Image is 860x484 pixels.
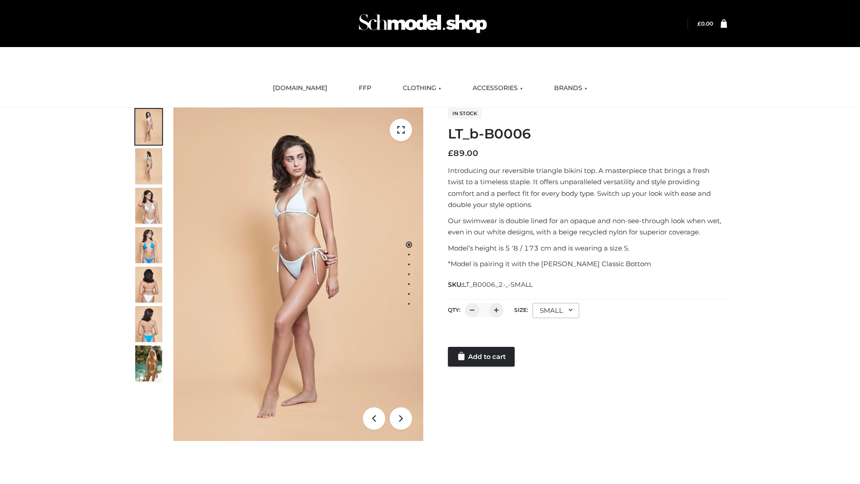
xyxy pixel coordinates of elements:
[448,258,727,270] p: *Model is pairing it with the [PERSON_NAME] Classic Bottom
[463,281,533,289] span: LT_B0006_2-_-SMALL
[547,78,594,98] a: BRANDS
[448,126,727,142] h1: LT_b-B0006
[352,78,378,98] a: FFP
[135,109,162,145] img: ArielClassicBikiniTop_CloudNine_AzureSky_OW114ECO_1-scaled.jpg
[448,307,460,313] label: QTY:
[448,242,727,254] p: Model’s height is 5 ‘8 / 173 cm and is wearing a size S.
[135,306,162,342] img: ArielClassicBikiniTop_CloudNine_AzureSky_OW114ECO_8-scaled.jpg
[448,279,533,290] span: SKU:
[448,165,727,211] p: Introducing our reversible triangle bikini top. A masterpiece that brings a fresh twist to a time...
[135,346,162,381] img: Arieltop_CloudNine_AzureSky2.jpg
[448,347,515,367] a: Add to cart
[448,215,727,238] p: Our swimwear is double lined for an opaque and non-see-through look when wet, even in our white d...
[697,20,713,27] a: £0.00
[135,267,162,302] img: ArielClassicBikiniTop_CloudNine_AzureSky_OW114ECO_7-scaled.jpg
[135,148,162,184] img: ArielClassicBikiniTop_CloudNine_AzureSky_OW114ECO_2-scaled.jpg
[514,307,528,313] label: Size:
[173,108,423,441] img: ArielClassicBikiniTop_CloudNine_AzureSky_OW114ECO_1
[135,188,162,224] img: ArielClassicBikiniTop_CloudNine_AzureSky_OW114ECO_3-scaled.jpg
[448,108,482,119] span: In stock
[135,227,162,263] img: ArielClassicBikiniTop_CloudNine_AzureSky_OW114ECO_4-scaled.jpg
[697,20,713,27] bdi: 0.00
[448,148,453,158] span: £
[466,78,529,98] a: ACCESSORIES
[266,78,334,98] a: [DOMAIN_NAME]
[533,303,579,318] div: SMALL
[697,20,701,27] span: £
[396,78,448,98] a: CLOTHING
[448,148,478,158] bdi: 89.00
[356,6,490,41] img: Schmodel Admin 964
